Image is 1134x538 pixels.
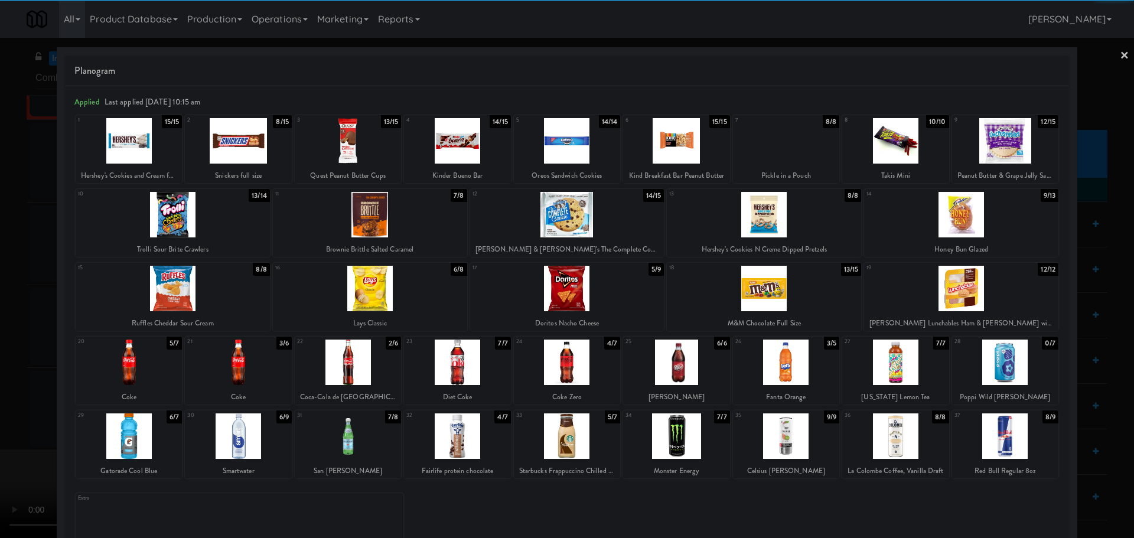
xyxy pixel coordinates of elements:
[864,263,1058,331] div: 1912/12[PERSON_NAME] Lunchables Ham & [PERSON_NAME] with Crackers #522
[76,410,182,478] div: 296/7Gatorade Cool Blue
[253,263,269,276] div: 8/8
[735,337,786,347] div: 26
[842,410,949,478] div: 368/8La Colombe Coffee, Vanilla Draft
[514,410,620,478] div: 335/7Starbucks Frappuccino Chilled Mocha Coffee Drink
[296,168,399,183] div: Quest Peanut Butter Cups
[669,263,764,273] div: 18
[735,390,838,405] div: Fanta Orange
[249,189,270,202] div: 13/14
[516,337,567,347] div: 24
[735,410,786,420] div: 35
[733,115,839,183] div: 78/8Pickle in a Pouch
[667,316,861,331] div: M&M Chocolate Full Size
[735,464,838,478] div: Celsius [PERSON_NAME]
[514,464,620,478] div: Starbucks Frappuccino Chilled Mocha Coffee Drink
[385,410,401,423] div: 7/8
[841,263,862,276] div: 13/15
[406,390,509,405] div: Diet Coke
[404,337,510,405] div: 237/7Diet Coke
[381,115,402,128] div: 13/15
[74,62,1060,80] span: Planogram
[187,337,238,347] div: 21
[386,337,401,350] div: 2/6
[470,189,664,257] div: 1214/15[PERSON_NAME] & [PERSON_NAME]'s The Complete Cookie Chocolate Chip
[187,168,289,183] div: Snickers full size
[516,464,618,478] div: Starbucks Frappuccino Chilled Mocha Coffee Drink
[623,410,729,478] div: 347/7Monster Energy
[516,410,567,420] div: 33
[823,115,839,128] div: 8/8
[625,337,676,347] div: 25
[604,337,620,350] div: 4/7
[185,410,291,478] div: 306/9Smartwater
[667,189,861,257] div: 138/8Hershey's Cookies N Creme Dipped Pretzels
[844,464,947,478] div: La Colombe Coffee, Vanilla Draft
[404,115,510,183] div: 414/15Kinder Bueno Bar
[78,189,172,199] div: 10
[623,390,729,405] div: [PERSON_NAME]
[599,115,621,128] div: 14/14
[514,390,620,405] div: Coke Zero
[297,115,348,125] div: 3
[76,189,270,257] div: 1013/14Trolli Sour Brite Crawlers
[514,168,620,183] div: Oreos Sandwich Cookies
[162,115,183,128] div: 15/15
[187,390,289,405] div: Coke
[1042,337,1058,350] div: 0/7
[735,168,838,183] div: Pickle in a Pouch
[76,337,182,405] div: 205/7Coke
[295,464,401,478] div: San [PERSON_NAME]
[77,390,180,405] div: Coke
[714,337,729,350] div: 6/6
[27,9,47,30] img: Micromart
[954,464,1057,478] div: Red Bull Regular 8oz
[187,115,238,125] div: 2
[78,337,129,347] div: 20
[714,410,729,423] div: 7/7
[78,493,239,503] div: Extra
[295,168,401,183] div: Quest Peanut Butter Cups
[470,242,664,257] div: [PERSON_NAME] & [PERSON_NAME]'s The Complete Cookie Chocolate Chip
[866,263,961,273] div: 19
[470,316,664,331] div: Doritos Nacho Cheese
[954,168,1057,183] div: Peanut Butter & Grape Jelly Sandwich, [PERSON_NAME] Uncrustables
[77,316,268,331] div: Ruffles Cheddar Sour Cream
[295,115,401,183] div: 313/15Quest Peanut Butter Cups
[864,189,1058,257] div: 149/13Honey Bun Glazed
[297,410,348,420] div: 31
[167,410,182,423] div: 6/7
[406,410,457,420] div: 32
[669,316,859,331] div: M&M Chocolate Full Size
[273,263,467,331] div: 166/8Lays Classic
[864,316,1058,331] div: [PERSON_NAME] Lunchables Ham & [PERSON_NAME] with Crackers #522
[864,242,1058,257] div: Honey Bun Glazed
[76,242,270,257] div: Trolli Sour Brite Crawlers
[296,390,399,405] div: Coca-Cola de [GEOGRAPHIC_DATA]
[295,390,401,405] div: Coca-Cola de [GEOGRAPHIC_DATA]
[845,410,895,420] div: 36
[649,263,664,276] div: 5/9
[514,337,620,405] div: 244/7Coke Zero
[273,189,467,257] div: 117/8Brownie Brittle Salted Caramel
[404,410,510,478] div: 324/7Fairlife protein chocolate
[1042,410,1058,423] div: 8/9
[76,316,270,331] div: Ruffles Cheddar Sour Cream
[844,390,947,405] div: [US_STATE] Lemon Tea
[735,115,786,125] div: 7
[494,410,510,423] div: 4/7
[932,410,949,423] div: 8/8
[167,337,182,350] div: 5/7
[185,464,291,478] div: Smartwater
[276,337,292,350] div: 3/6
[76,464,182,478] div: Gatorade Cool Blue
[516,115,567,125] div: 5
[404,168,510,183] div: Kinder Bueno Bar
[275,189,370,199] div: 11
[625,410,676,420] div: 34
[954,390,1057,405] div: Poppi Wild [PERSON_NAME]
[669,242,859,257] div: Hershey's Cookies N Creme Dipped Pretzels
[472,242,663,257] div: [PERSON_NAME] & [PERSON_NAME]'s The Complete Cookie Chocolate Chip
[842,464,949,478] div: La Colombe Coffee, Vanilla Draft
[187,464,289,478] div: Smartwater
[733,168,839,183] div: Pickle in a Pouch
